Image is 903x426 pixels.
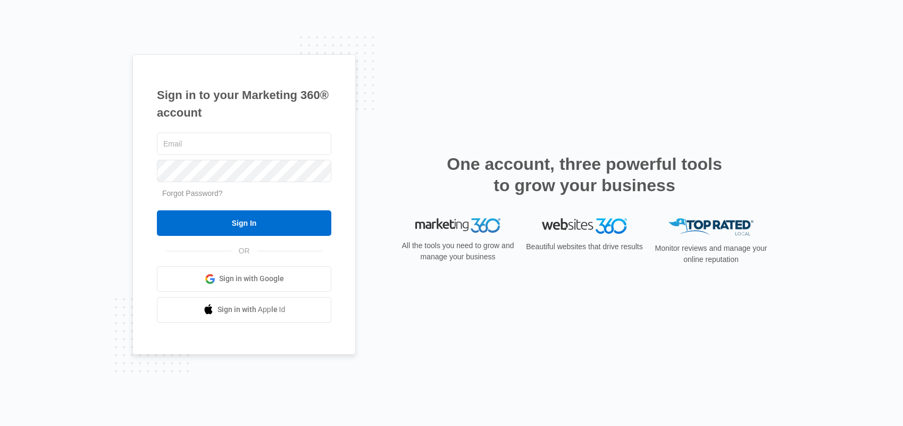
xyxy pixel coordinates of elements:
span: Sign in with Google [219,273,284,284]
input: Sign In [157,210,331,236]
input: Email [157,133,331,155]
a: Sign in with Apple Id [157,297,331,323]
h1: Sign in to your Marketing 360® account [157,86,331,121]
img: Marketing 360 [415,218,500,233]
p: Beautiful websites that drive results [525,241,644,252]
img: Websites 360 [542,218,627,234]
img: Top Rated Local [668,218,754,236]
p: All the tools you need to grow and manage your business [398,240,517,263]
a: Forgot Password? [162,189,223,198]
span: Sign in with Apple Id [218,304,286,315]
span: OR [231,245,257,257]
p: Monitor reviews and manage your online reputation [651,243,771,265]
h2: One account, three powerful tools to grow your business [444,153,725,196]
a: Sign in with Google [157,266,331,292]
